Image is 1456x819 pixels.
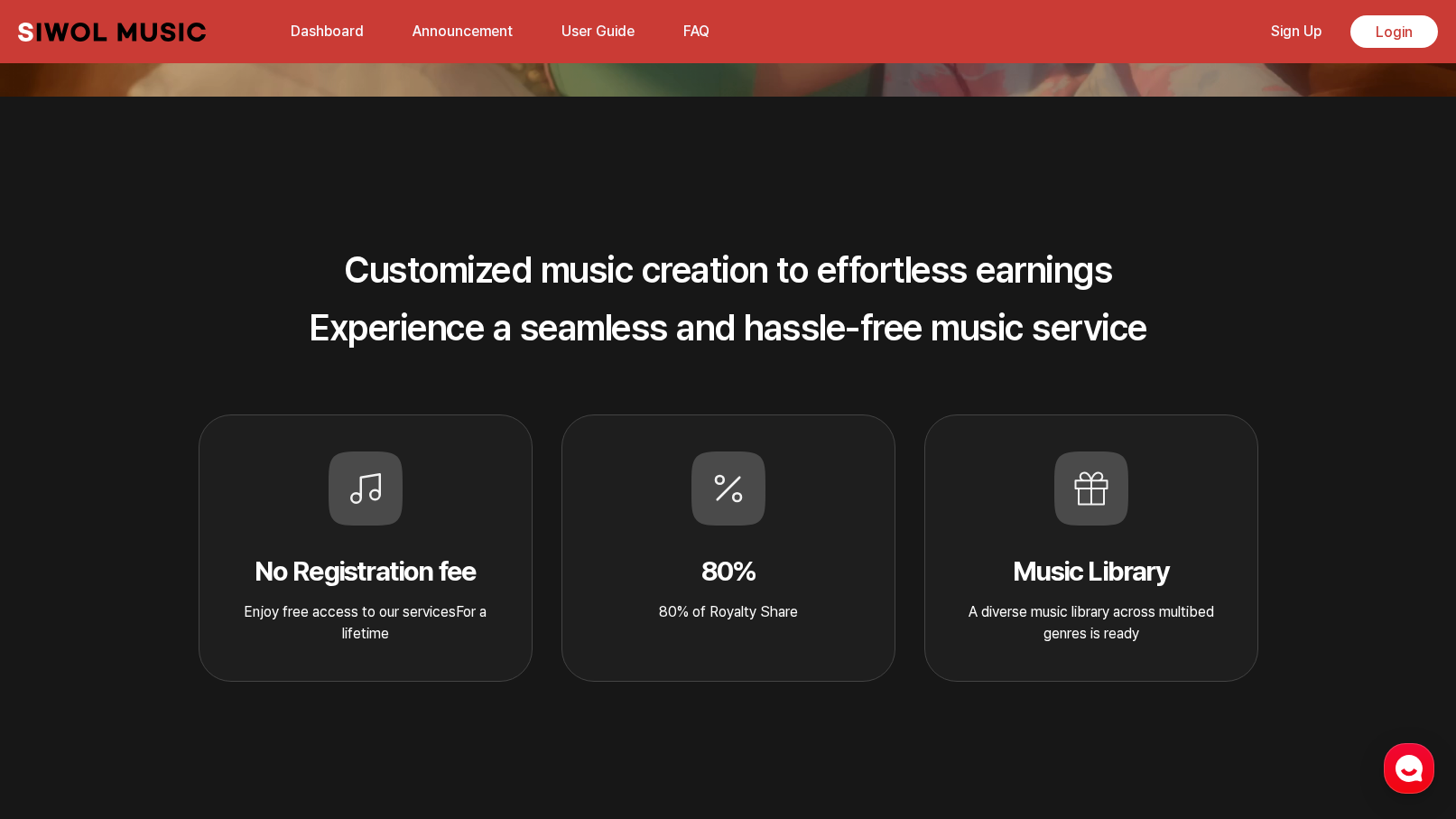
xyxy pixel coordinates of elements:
a: Announcement [402,12,524,51]
h2: Customized music creation to effortless earnings Experience a seamless and hassle-free music service [178,241,1279,357]
span: Home [46,600,78,614]
span: Messages [150,600,203,615]
a: Login [1350,15,1438,48]
p: Enjoy free access to our servicesFor a lifetime [228,601,503,645]
a: Sign Up [1260,12,1332,51]
a: User Guide [551,12,645,51]
a: Home [5,572,119,618]
a: Settings [233,572,347,618]
strong: Music Library [1013,554,1169,587]
strong: No Registration fee [255,554,477,587]
p: 80% of Royalty Share [659,601,798,623]
button: FAQ [672,10,720,53]
a: Messages [119,572,233,618]
p: A diverse music library across multibed genres is ready [954,601,1229,645]
strong: 80% [701,554,756,587]
span: Settings [267,600,311,614]
a: Dashboard [280,12,375,51]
